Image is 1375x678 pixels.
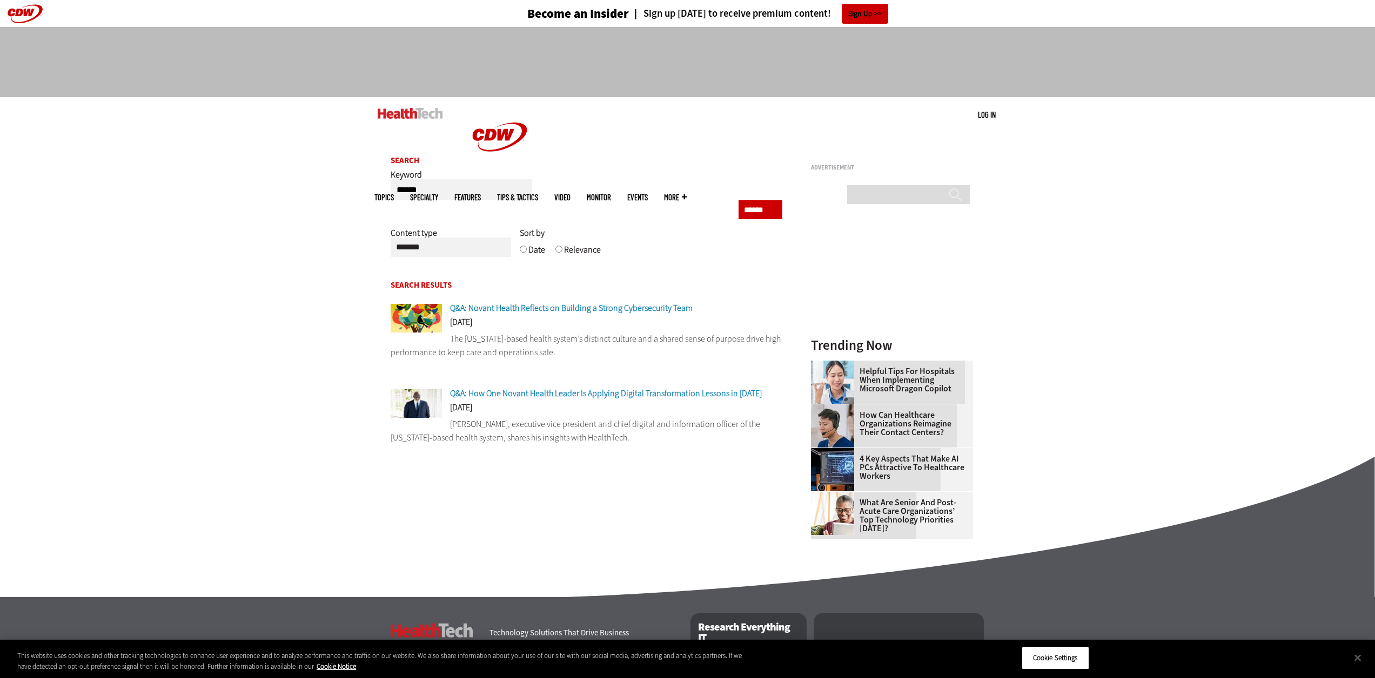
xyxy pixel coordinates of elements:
[554,193,571,201] a: Video
[17,650,756,672] div: This website uses cookies and other tracking technologies to enhance user experience and to analy...
[391,417,783,445] p: [PERSON_NAME], executive vice president and chief digital and information officer of the [US_STAT...
[664,193,687,201] span: More
[459,168,540,180] a: CDW
[491,38,884,86] iframe: advertisement
[811,455,967,480] a: 4 Key Aspects That Make AI PCs Attractive to Healthcare Workers
[842,4,888,24] a: Sign Up
[378,108,443,119] img: Home
[520,227,545,239] span: Sort by
[811,367,967,393] a: Helpful Tips for Hospitals When Implementing Microsoft Dragon Copilot
[811,492,860,500] a: Older person using tablet
[811,448,860,457] a: Desktop monitor with brain AI concept
[627,193,648,201] a: Events
[978,109,996,120] div: User menu
[629,9,831,19] a: Sign up [DATE] to receive premium content!
[1346,646,1370,669] button: Close
[391,332,783,360] p: The [US_STATE]-based health system’s distinct culture and a shared sense of purpose drive high pe...
[811,448,854,491] img: Desktop monitor with brain AI concept
[811,492,854,535] img: Older person using tablet
[1022,647,1089,669] button: Cookie Settings
[374,193,394,201] span: Topics
[391,281,783,289] h2: Search Results
[527,8,629,20] h3: Become an Insider
[811,404,860,413] a: Healthcare contact center
[391,304,442,333] img: abstract illustration of a tree
[317,662,356,671] a: More information about your privacy
[450,388,762,399] a: Q&A: How One Novant Health Leader Is Applying Digital Transformation Lessons in [DATE]
[391,318,783,332] div: [DATE]
[489,629,677,637] h4: Technology Solutions That Drive Business
[587,193,611,201] a: MonITor
[454,193,481,201] a: Features
[690,613,807,652] h2: Research Everything IT
[811,361,860,369] a: Doctor using phone to dictate to tablet
[811,338,973,352] h3: Trending Now
[391,389,442,418] img: Onyeka Nchege
[811,175,973,310] iframe: advertisement
[811,361,854,404] img: Doctor using phone to dictate to tablet
[391,623,473,638] h3: HealthTech
[564,244,601,263] label: Relevance
[391,403,783,417] div: [DATE]
[487,8,629,20] a: Become an Insider
[410,193,438,201] span: Specialty
[978,110,996,119] a: Log in
[811,411,967,437] a: How Can Healthcare Organizations Reimagine Their Contact Centers?
[811,404,854,448] img: Healthcare contact center
[391,227,437,247] label: Content type
[497,193,538,201] a: Tips & Tactics
[459,97,540,177] img: Home
[811,498,967,533] a: What Are Senior and Post-Acute Care Organizations’ Top Technology Priorities [DATE]?
[528,244,545,263] label: Date
[450,302,693,314] a: Q&A: Novant Health Reflects on Building a Strong Cybersecurity Team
